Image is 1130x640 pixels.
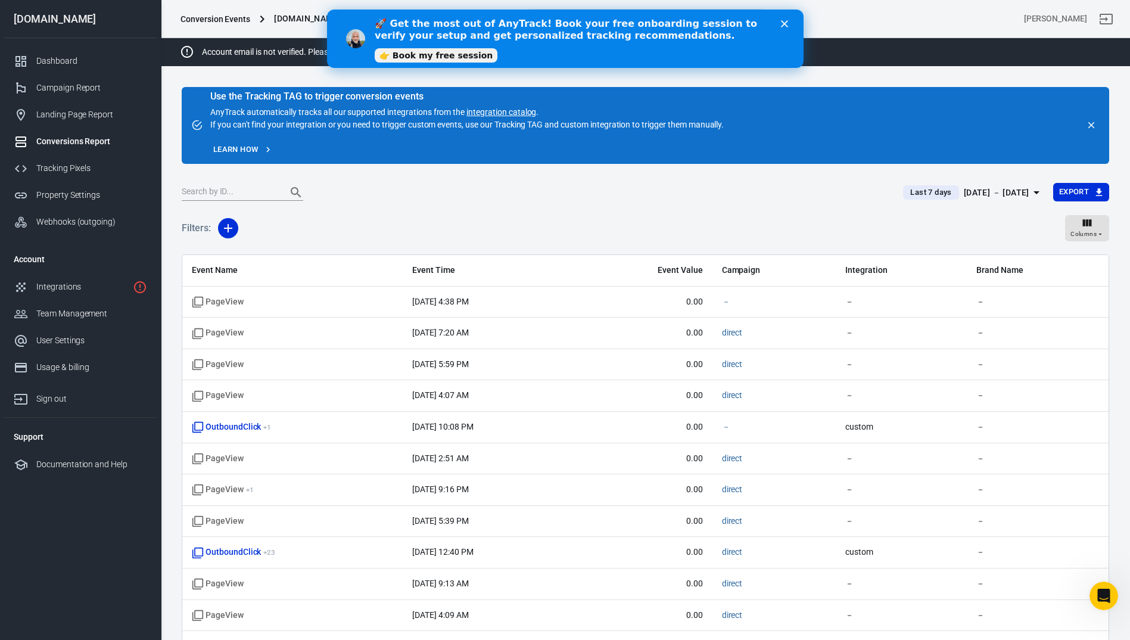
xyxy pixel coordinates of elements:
[584,296,703,308] span: 0.00
[4,354,157,381] a: Usage & billing
[1089,582,1118,610] iframe: Intercom live chat
[894,183,1053,203] button: Last 7 days[DATE] － [DATE]
[192,296,244,308] span: Standard event name
[1065,215,1109,241] button: Columns
[4,422,157,451] li: Support
[976,484,1099,496] span: －
[192,327,244,339] span: Standard event name
[722,547,743,557] a: direct
[722,453,743,465] span: direct
[412,328,468,337] time: 2025-10-11T07:20:55+11:00
[976,546,1099,558] span: －
[4,300,157,327] a: Team Management
[412,547,473,557] time: 2025-10-08T12:40:59+11:00
[584,359,703,371] span: 0.00
[412,610,468,620] time: 2025-10-08T04:09:02+11:00
[263,423,271,431] sup: + 1
[202,46,576,58] p: Account email is not verified. Please check your inbox at "[EMAIL_ADDRESS][DOMAIN_NAME]" to verify.
[722,484,743,496] span: direct
[192,359,244,371] span: Standard event name
[976,390,1099,402] span: －
[133,280,147,294] svg: 1 networks not verified yet
[584,484,703,496] span: 0.00
[412,579,468,588] time: 2025-10-08T09:13:52+11:00
[4,209,157,235] a: Webhooks (outgoing)
[722,327,743,339] span: direct
[976,453,1099,465] span: －
[584,578,703,590] span: 0.00
[36,189,147,201] div: Property Settings
[4,245,157,274] li: Account
[36,108,147,121] div: Landing Page Report
[722,359,743,369] a: direct
[722,610,743,620] a: direct
[976,265,1099,276] span: Brand Name
[722,610,743,622] span: direct
[722,516,743,526] a: direct
[722,484,743,494] a: direct
[722,328,743,337] a: direct
[4,274,157,300] a: Integrations
[845,327,957,339] span: －
[412,453,468,463] time: 2025-10-09T02:51:05+11:00
[327,10,804,68] iframe: Intercom live chat banner
[722,359,743,371] span: direct
[964,185,1029,200] div: [DATE] － [DATE]
[1083,117,1100,133] button: close
[412,359,468,369] time: 2025-10-10T17:59:35+11:00
[192,546,275,558] span: OutboundClick
[36,393,147,405] div: Sign out
[845,610,957,622] span: －
[282,178,310,207] button: Search
[4,14,157,24] div: [DOMAIN_NAME]
[845,515,957,527] span: －
[1053,183,1109,201] button: Export
[36,334,147,347] div: User Settings
[192,515,244,527] span: Standard event name
[722,453,743,463] a: direct
[36,361,147,374] div: Usage & billing
[584,515,703,527] span: 0.00
[4,327,157,354] a: User Settings
[584,390,703,402] span: 0.00
[4,182,157,209] a: Property Settings
[845,390,957,402] span: －
[466,107,536,117] a: integration catalog
[722,265,827,276] span: Campaign
[4,101,157,128] a: Landing Page Report
[845,359,957,371] span: －
[36,135,147,148] div: Conversions Report
[722,390,743,402] span: direct
[722,297,730,306] a: －
[4,74,157,101] a: Campaign Report
[976,515,1099,527] span: －
[192,265,359,276] span: Event Name
[36,216,147,228] div: Webhooks (outgoing)
[4,48,157,74] a: Dashboard
[4,155,157,182] a: Tracking Pixels
[192,453,244,465] span: Standard event name
[976,578,1099,590] span: －
[412,265,565,276] span: Event Time
[210,91,724,102] div: Use the Tracking TAG to trigger conversion events
[845,421,957,433] span: custom
[976,610,1099,622] span: －
[192,390,244,402] span: Standard event name
[976,421,1099,433] span: －
[527,9,765,29] button: Find anything...⌘ + K
[454,11,466,18] div: Close
[210,141,275,159] a: Learn how
[192,421,271,433] span: OutboundClick
[845,453,957,465] span: －
[976,359,1099,371] span: －
[845,546,957,558] span: custom
[722,515,743,527] span: direct
[180,13,250,25] div: Conversion Events
[1024,13,1087,25] div: Account id: XkYO6gt3
[412,484,468,494] time: 2025-10-08T21:16:13+11:00
[845,484,957,496] span: －
[192,484,254,496] span: PageView
[263,548,275,557] sup: + 23
[722,421,730,433] span: －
